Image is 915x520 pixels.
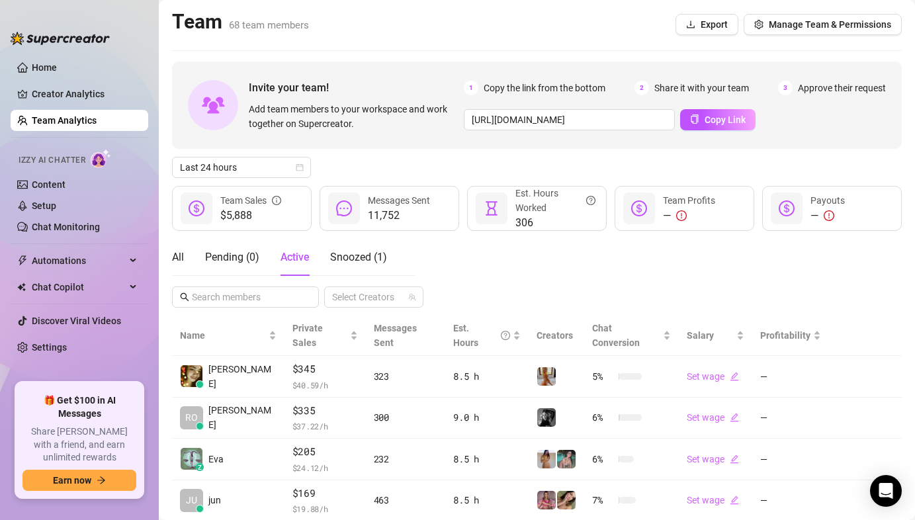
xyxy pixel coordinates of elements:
[453,321,510,350] div: Est. Hours
[32,342,67,353] a: Settings
[537,491,556,509] img: Tabby (VIP)
[501,321,510,350] span: question-circle
[705,114,746,125] span: Copy Link
[592,369,613,384] span: 5 %
[208,493,221,507] span: jun
[686,20,695,29] span: download
[172,316,284,356] th: Name
[779,200,795,216] span: dollar-circle
[192,290,300,304] input: Search members
[752,439,829,480] td: —
[680,109,756,130] button: Copy Link
[292,361,358,377] span: $345
[281,251,309,263] span: Active
[205,249,259,265] div: Pending ( 0 )
[296,163,304,171] span: calendar
[408,293,416,301] span: team
[180,292,189,302] span: search
[676,210,687,221] span: exclamation-circle
[453,369,521,384] div: 8.5 h
[744,14,902,35] button: Manage Team & Permissions
[557,450,576,468] img: MJaee (VIP)
[17,282,26,292] img: Chat Copilot
[778,81,793,95] span: 3
[453,452,521,466] div: 8.5 h
[687,330,714,341] span: Salary
[32,62,57,73] a: Home
[181,365,202,387] img: deia jane boise…
[22,425,136,464] span: Share [PERSON_NAME] with a friend, and earn unlimited rewards
[208,362,277,391] span: [PERSON_NAME]
[730,413,739,422] span: edit
[730,372,739,381] span: edit
[654,81,749,95] span: Share it with your team
[374,323,417,348] span: Messages Sent
[675,14,738,35] button: Export
[292,378,358,392] span: $ 40.59 /h
[368,208,430,224] span: 11,752
[249,79,464,96] span: Invite your team!
[19,154,85,167] span: Izzy AI Chatter
[824,210,834,221] span: exclamation-circle
[17,255,28,266] span: thunderbolt
[484,81,605,95] span: Copy the link from the bottom
[529,316,584,356] th: Creators
[196,463,204,471] div: z
[32,83,138,105] a: Creator Analytics
[32,115,97,126] a: Team Analytics
[272,193,281,208] span: info-circle
[769,19,891,30] span: Manage Team & Permissions
[752,398,829,439] td: —
[181,448,202,470] img: Eva
[687,412,739,423] a: Set wageedit
[32,222,100,232] a: Chat Monitoring
[249,102,458,131] span: Add team members to your workspace and work together on Supercreator.
[484,200,500,216] span: hourglass
[374,369,437,384] div: 323
[32,250,126,271] span: Automations
[515,215,595,231] span: 306
[180,328,266,343] span: Name
[634,81,649,95] span: 2
[730,455,739,464] span: edit
[663,195,715,206] span: Team Profits
[97,476,106,485] span: arrow-right
[208,452,224,466] span: Eva
[592,452,613,466] span: 6 %
[53,475,91,486] span: Earn now
[810,208,845,224] div: —
[537,367,556,386] img: Celine (VIP)
[186,493,197,507] span: JU
[208,403,277,432] span: [PERSON_NAME]
[292,502,358,515] span: $ 19.88 /h
[189,200,204,216] span: dollar-circle
[292,403,358,419] span: $335
[330,251,387,263] span: Snoozed ( 1 )
[22,394,136,420] span: 🎁 Get $100 in AI Messages
[592,493,613,507] span: 7 %
[537,450,556,468] img: Georgia (VIP)
[292,461,358,474] span: $ 24.12 /h
[292,486,358,501] span: $169
[752,356,829,398] td: —
[91,149,111,168] img: AI Chatter
[631,200,647,216] span: dollar-circle
[32,316,121,326] a: Discover Viral Videos
[730,496,739,505] span: edit
[687,371,739,382] a: Set wageedit
[229,19,309,31] span: 68 team members
[557,491,576,509] img: Mocha (VIP)
[180,157,303,177] span: Last 24 hours
[754,20,763,29] span: setting
[464,81,478,95] span: 1
[760,330,810,341] span: Profitability
[810,195,845,206] span: Payouts
[453,493,521,507] div: 8.5 h
[586,186,595,215] span: question-circle
[172,9,309,34] h2: Team
[798,81,886,95] span: Approve their request
[172,249,184,265] div: All
[374,410,437,425] div: 300
[292,419,358,433] span: $ 37.22 /h
[220,208,281,224] span: $5,888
